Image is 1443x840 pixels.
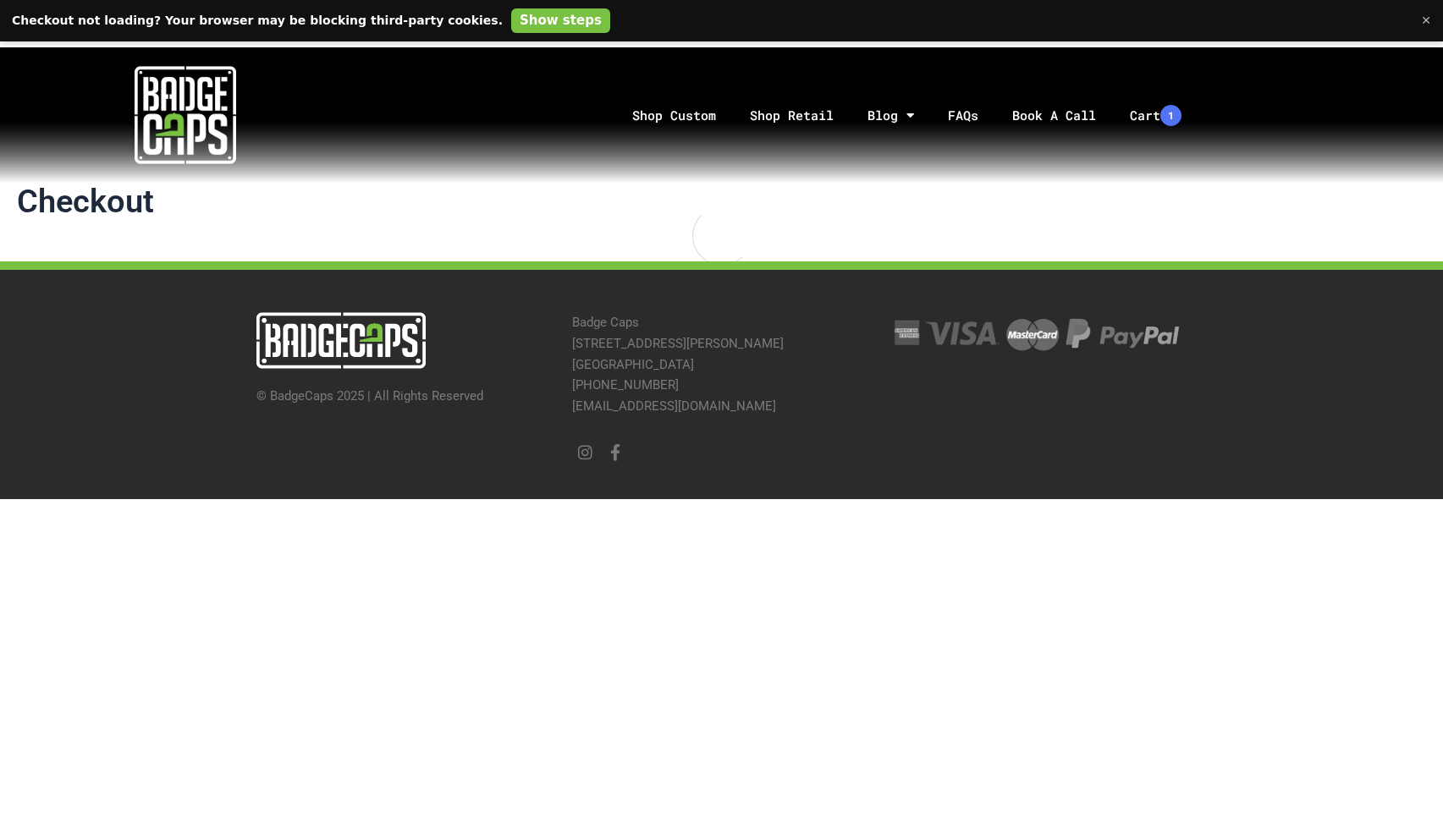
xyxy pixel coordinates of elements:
[371,71,1443,160] nav: Menu
[995,71,1113,160] a: Book A Call
[1113,71,1198,160] a: Cart1
[256,386,555,407] p: © BadgeCaps 2025 | All Rights Reserved
[572,377,679,393] a: [PHONE_NUMBER]
[511,8,610,33] button: Show steps
[135,64,236,166] img: badgecaps white logo with green acccent
[851,71,931,160] a: Blog
[17,183,1426,222] h1: Checkout
[615,71,733,160] a: Shop Custom
[572,398,776,414] a: [EMAIL_ADDRESS][DOMAIN_NAME]
[733,71,851,160] a: Shop Retail
[1421,13,1431,29] span: Dismiss
[12,13,503,29] span: Checkout not loading? Your browser may be blocking third-party cookies.
[572,315,784,372] a: Badge Caps[STREET_ADDRESS][PERSON_NAME][GEOGRAPHIC_DATA]
[256,312,426,369] img: badgecaps horizontal logo with green accent
[931,71,995,160] a: FAQs
[884,312,1183,354] img: Credit Cards Accepted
